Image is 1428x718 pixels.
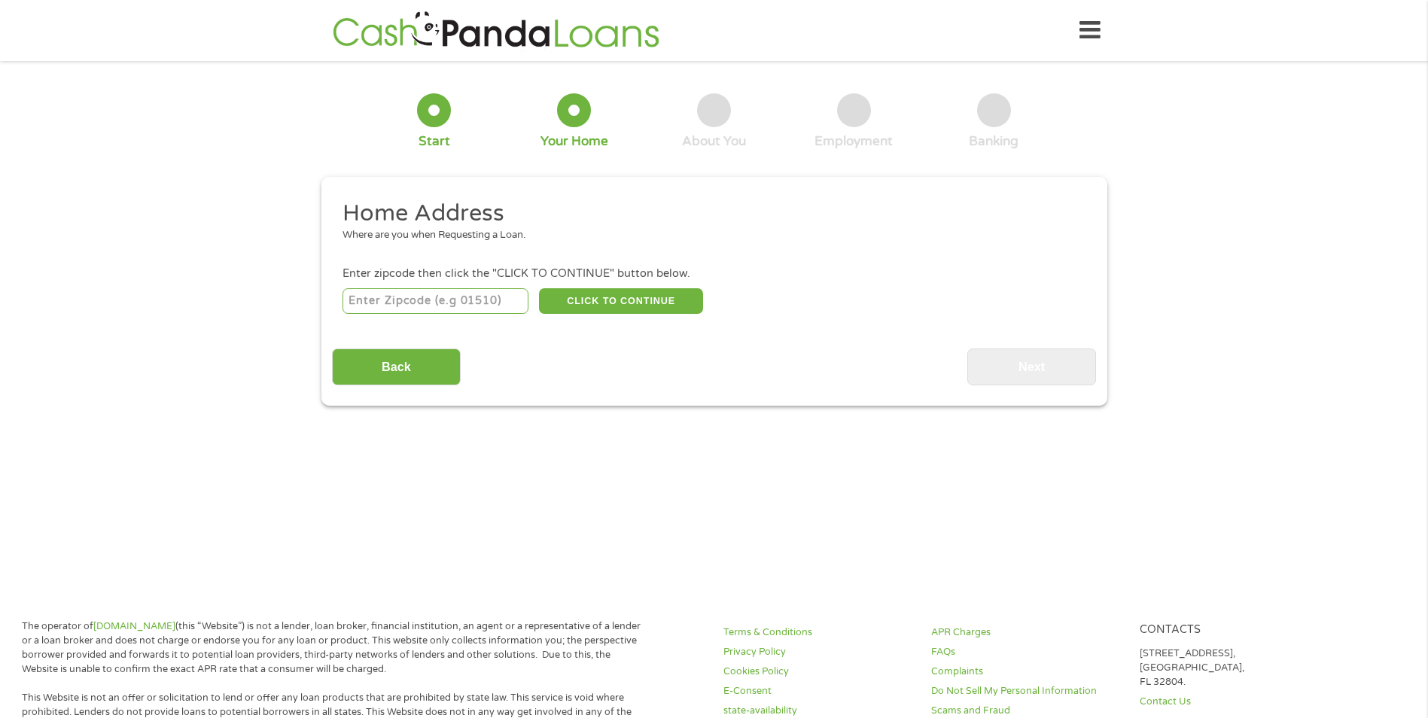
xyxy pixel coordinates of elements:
div: Start [419,133,450,150]
div: About You [682,133,746,150]
p: The operator of (this “Website”) is not a lender, loan broker, financial institution, an agent or... [22,619,647,677]
h2: Home Address [343,199,1074,229]
div: Where are you when Requesting a Loan. [343,228,1074,243]
input: Back [332,348,461,385]
a: [DOMAIN_NAME] [93,620,175,632]
div: Your Home [540,133,608,150]
div: Employment [814,133,893,150]
p: [STREET_ADDRESS], [GEOGRAPHIC_DATA], FL 32804. [1140,647,1329,689]
input: Next [967,348,1096,385]
a: Complaints [931,665,1121,679]
a: Do Not Sell My Personal Information [931,684,1121,698]
a: state-availability [723,704,913,718]
a: E-Consent [723,684,913,698]
h4: Contacts [1140,623,1329,637]
a: Cookies Policy [723,665,913,679]
a: Contact Us [1140,695,1329,709]
button: CLICK TO CONTINUE [539,288,703,314]
a: APR Charges [931,625,1121,640]
a: Terms & Conditions [723,625,913,640]
div: Banking [969,133,1018,150]
img: GetLoanNow Logo [328,9,664,52]
input: Enter Zipcode (e.g 01510) [343,288,528,314]
div: Enter zipcode then click the "CLICK TO CONTINUE" button below. [343,266,1085,282]
a: Privacy Policy [723,645,913,659]
a: Scams and Fraud [931,704,1121,718]
a: FAQs [931,645,1121,659]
